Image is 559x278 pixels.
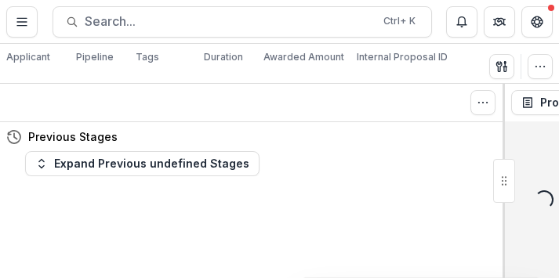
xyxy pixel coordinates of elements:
[380,13,419,30] div: Ctrl + K
[136,50,159,64] p: Tags
[6,50,50,64] p: Applicant
[446,6,477,38] button: Notifications
[521,6,553,38] button: Get Help
[28,128,118,145] h4: Previous Stages
[6,6,38,38] button: Toggle Menu
[53,6,432,38] button: Search...
[204,50,243,64] p: Duration
[85,14,374,29] span: Search...
[357,50,448,64] p: Internal Proposal ID
[25,151,260,176] button: Expand Previous undefined Stages
[470,90,495,115] button: Toggle View Cancelled Tasks
[484,6,515,38] button: Partners
[76,50,114,64] p: Pipeline
[263,50,344,64] p: Awarded Amount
